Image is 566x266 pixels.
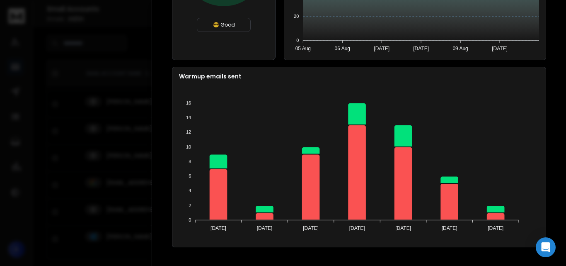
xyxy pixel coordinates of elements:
tspan: 0 [296,38,299,43]
tspan: [DATE] [349,225,365,231]
tspan: 05 Aug [295,46,311,51]
tspan: [DATE] [488,225,503,231]
tspan: 8 [189,159,191,164]
tspan: 12 [186,129,191,134]
tspan: 06 Aug [335,46,350,51]
tspan: 2 [189,203,191,208]
div: Open Intercom Messenger [536,237,556,257]
p: Warmup emails sent [179,72,539,81]
tspan: [DATE] [395,225,411,231]
tspan: [DATE] [303,225,319,231]
tspan: 20 [294,14,299,19]
tspan: 6 [189,173,191,178]
tspan: [DATE] [374,46,389,51]
tspan: [DATE] [413,46,429,51]
tspan: 16 [186,100,191,105]
tspan: 0 [189,217,191,222]
tspan: 10 [186,144,191,149]
tspan: 14 [186,115,191,120]
tspan: 4 [189,188,191,193]
tspan: [DATE] [492,46,508,51]
tspan: [DATE] [442,225,457,231]
tspan: 09 Aug [452,46,468,51]
tspan: [DATE] [257,225,273,231]
tspan: [DATE] [210,225,226,231]
div: 😎 Good [197,18,251,32]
